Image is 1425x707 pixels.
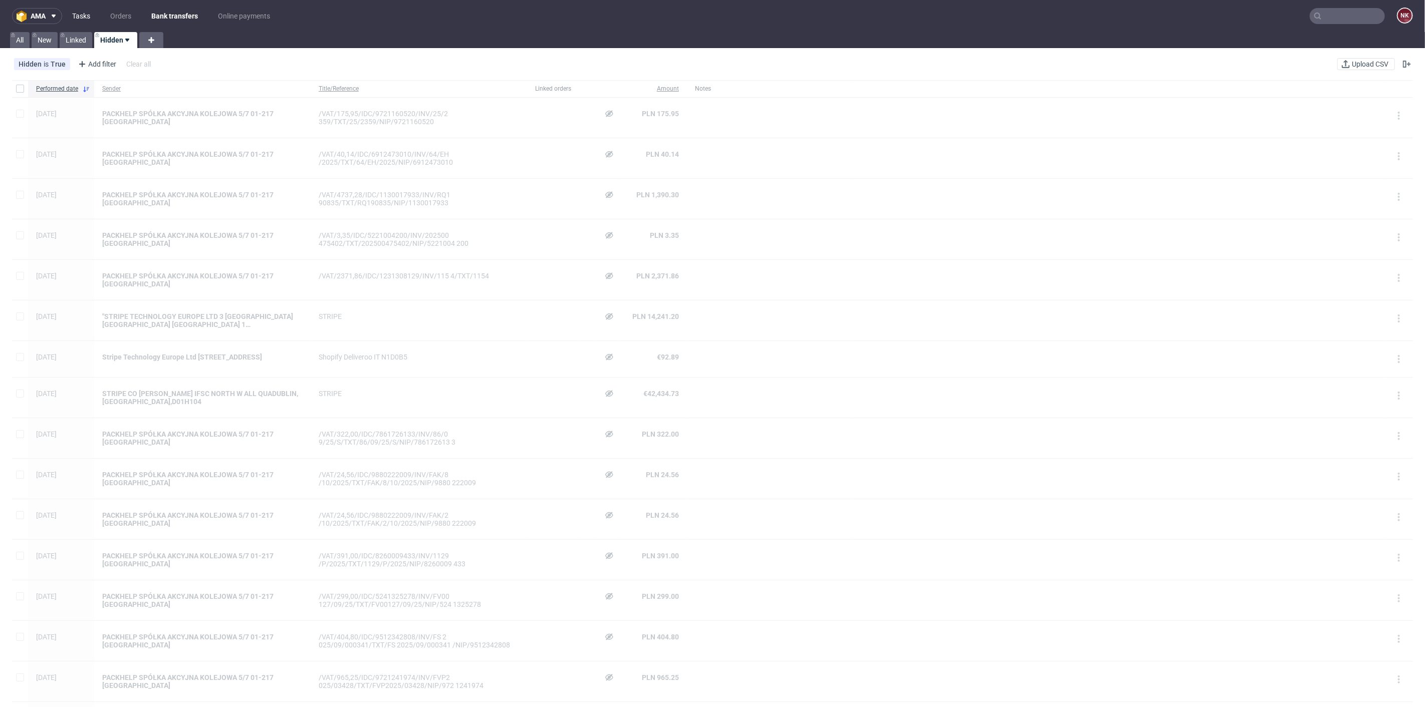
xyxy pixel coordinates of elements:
[646,471,679,479] span: PLN 24.56
[642,673,679,681] span: PLN 965.25
[102,390,303,406] a: STRIPE CO [PERSON_NAME] IFSC NORTH W ALL QUADUBLIN,[GEOGRAPHIC_DATA],D01H104
[319,110,519,126] div: /VAT/175,95/IDC/9721160520/INV/25/2 359/TXT/25/2359/NIP/9721160520
[319,390,519,398] div: STRIPE
[102,633,303,649] a: PACKHELP SPÓŁKA AKCYJNA KOLEJOWA 5/7 01-217 [GEOGRAPHIC_DATA]
[319,272,519,280] div: /VAT/2371,86/IDC/1231308129/INV/115 4/TXT/1154
[19,60,44,68] span: Hidden
[102,272,303,288] a: PACKHELP SPÓŁKA AKCYJNA KOLEJOWA 5/7 01-217 [GEOGRAPHIC_DATA]
[632,312,679,320] span: PLN 14,241.20
[145,8,204,24] a: Bank transfers
[36,353,57,361] span: [DATE]
[102,430,303,446] a: PACKHELP SPÓŁKA AKCYJNA KOLEJOWA 5/7 01-217 [GEOGRAPHIC_DATA]
[319,85,519,93] span: Title/Reference
[102,552,303,568] a: PACKHELP SPÓŁKA AKCYJNA KOLEJOWA 5/7 01-217 [GEOGRAPHIC_DATA]
[124,57,153,71] div: Clear all
[36,430,57,438] span: [DATE]
[36,85,78,93] span: Performed date
[36,272,57,280] span: [DATE]
[642,633,679,641] span: PLN 404.80
[36,552,57,560] span: [DATE]
[102,191,303,207] a: PACKHELP SPÓŁKA AKCYJNA KOLEJOWA 5/7 01-217 [GEOGRAPHIC_DATA]
[12,8,62,24] button: ama
[102,150,303,166] a: PACKHELP SPÓŁKA AKCYJNA KOLEJOWA 5/7 01-217 [GEOGRAPHIC_DATA]
[10,32,30,48] a: All
[36,312,57,320] span: [DATE]
[102,673,303,689] a: PACKHELP SPÓŁKA AKCYJNA KOLEJOWA 5/7 01-217 [GEOGRAPHIC_DATA]
[695,85,845,93] span: Notes
[535,85,571,93] span: Linked orders
[646,511,679,519] span: PLN 24.56
[319,471,519,487] div: /VAT/24,56/IDC/9880222009/INV/FAK/8 /10/2025/TXT/FAK/8/10/2025/NIP/9880 222009
[102,312,303,328] a: "STRIPE TECHNOLOGY EUROPE LTD 3 [GEOGRAPHIC_DATA] [GEOGRAPHIC_DATA] [GEOGRAPHIC_DATA] 1 [GEOGRAPH...
[642,110,679,118] span: PLN 175.95
[319,633,519,649] div: /VAT/404,80/IDC/9512342808/INV/FS 2 025/09/000341/TXT/FS 2025/09/000341 /NIP/9512342808
[36,592,57,600] span: [DATE]
[657,353,679,361] span: €92.89
[31,13,46,20] span: ama
[36,673,57,681] span: [DATE]
[643,390,679,398] span: €42,434.73
[36,471,57,479] span: [DATE]
[44,60,51,68] span: is
[628,85,679,93] span: Amount
[319,552,519,568] div: /VAT/391,00/IDC/8260009433/INV/1129 /P/2025/TXT/1129/P/2025/NIP/8260009 433
[642,592,679,600] span: PLN 299.00
[36,231,57,239] span: [DATE]
[102,471,303,487] a: PACKHELP SPÓŁKA AKCYJNA KOLEJOWA 5/7 01-217 [GEOGRAPHIC_DATA]
[32,32,58,48] a: New
[74,56,118,72] div: Add filter
[319,430,519,446] div: /VAT/322,00/IDC/7861726133/INV/86/0 9/25/S/TXT/86/09/25/S/NIP/786172613 3
[319,231,519,247] div: /VAT/3,35/IDC/5221004200/INV/202500 475402/TXT/202500475402/NIP/5221004 200
[646,150,679,158] span: PLN 40.14
[642,430,679,438] span: PLN 322.00
[102,511,303,527] a: PACKHELP SPÓŁKA AKCYJNA KOLEJOWA 5/7 01-217 [GEOGRAPHIC_DATA]
[102,353,303,361] a: Stripe Technology Europe Ltd [STREET_ADDRESS]
[636,272,679,280] span: PLN 2,371.86
[102,231,303,247] a: PACKHELP SPÓŁKA AKCYJNA KOLEJOWA 5/7 01-217 [GEOGRAPHIC_DATA]
[102,85,303,93] span: Sender
[650,231,679,239] span: PLN 3.35
[36,191,57,199] span: [DATE]
[36,390,57,398] span: [DATE]
[319,191,519,207] div: /VAT/4737,28/IDC/1130017933/INV/RQ1 90835/TXT/RQ190835/NIP/1130017933
[1337,58,1395,70] button: Upload CSV
[636,191,679,199] span: PLN 1,390.30
[36,511,57,519] span: [DATE]
[102,110,303,126] a: PACKHELP SPÓŁKA AKCYJNA KOLEJOWA 5/7 01-217 [GEOGRAPHIC_DATA]
[319,673,519,689] div: /VAT/965,25/IDC/9721241974/INV/FVP2 025/03428/TXT/FVP2025/03428/NIP/972 1241974
[36,110,57,118] span: [DATE]
[319,312,519,320] div: STRIPE
[94,32,137,48] a: Hidden
[642,552,679,560] span: PLN 391.00
[36,150,57,158] span: [DATE]
[60,32,92,48] a: Linked
[319,150,519,166] div: /VAT/40,14/IDC/6912473010/INV/64/EH /2025/TXT/64/EH/2025/NIP/6912473010
[1398,9,1412,23] figcaption: NK
[36,633,57,641] span: [DATE]
[319,511,519,527] div: /VAT/24,56/IDC/9880222009/INV/FAK/2 /10/2025/TXT/FAK/2/10/2025/NIP/9880 222009
[104,8,137,24] a: Orders
[319,353,519,361] div: Shopify Deliveroo IT N1D0B5
[17,11,31,22] img: logo
[102,592,303,608] a: PACKHELP SPÓŁKA AKCYJNA KOLEJOWA 5/7 01-217 [GEOGRAPHIC_DATA]
[319,592,519,608] div: /VAT/299,00/IDC/5241325278/INV/FV00 127/09/25/TXT/FV00127/09/25/NIP/524 1325278
[212,8,276,24] a: Online payments
[1350,61,1390,68] span: Upload CSV
[51,60,66,68] div: True
[66,8,96,24] a: Tasks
